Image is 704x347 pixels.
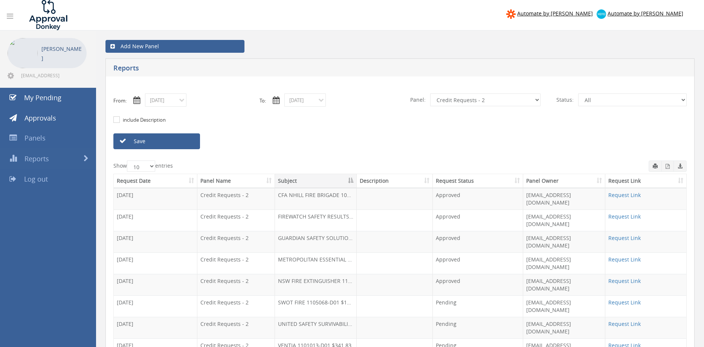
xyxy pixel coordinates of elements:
[197,317,275,338] td: Credit Requests - 2
[608,320,641,327] a: Request Link
[114,295,197,317] td: [DATE]
[41,44,83,63] p: [PERSON_NAME]
[406,93,430,106] span: Panel:
[114,317,197,338] td: [DATE]
[114,174,197,188] th: Request Date: activate to sort column ascending
[197,188,275,209] td: Credit Requests - 2
[523,252,606,274] td: [EMAIL_ADDRESS][DOMAIN_NAME]
[433,188,523,209] td: Approved
[197,231,275,252] td: Credit Requests - 2
[433,295,523,317] td: Pending
[517,10,593,17] span: Automate by [PERSON_NAME]
[197,174,275,188] th: Panel Name: activate to sort column ascending
[433,209,523,231] td: Approved
[21,72,85,78] span: [EMAIL_ADDRESS][DOMAIN_NAME]
[523,274,606,295] td: [EMAIL_ADDRESS][DOMAIN_NAME]
[608,10,683,17] span: Automate by [PERSON_NAME]
[105,40,244,53] a: Add New Panel
[114,252,197,274] td: [DATE]
[113,64,516,74] h5: Reports
[523,209,606,231] td: [EMAIL_ADDRESS][DOMAIN_NAME]
[275,209,357,231] td: FIREWATCH SAFETY RESULTS 1097285-D01 $664.59
[608,256,641,263] a: Request Link
[197,274,275,295] td: Credit Requests - 2
[113,133,200,149] a: Save
[113,97,127,104] label: From:
[275,317,357,338] td: UNITED SAFETY SURVIVABILITY 1108591 & 1108592 $941.77
[24,93,61,102] span: My Pending
[114,188,197,209] td: [DATE]
[433,174,523,188] th: Request Status: activate to sort column ascending
[24,133,46,142] span: Panels
[275,274,357,295] td: NSW FIRE EXTINGUISHER 1103907-D01 $9,570.00
[275,174,357,188] th: Subject: activate to sort column descending
[605,174,686,188] th: Request Link: activate to sort column ascending
[127,161,155,172] select: Showentries
[433,252,523,274] td: Approved
[433,231,523,252] td: Approved
[523,188,606,209] td: [EMAIL_ADDRESS][DOMAIN_NAME]
[197,252,275,274] td: Credit Requests - 2
[275,252,357,274] td: METROPOLITAN ESSENTIAL SERVICES 1095250-D01 $347.38
[24,154,49,163] span: Reports
[608,234,641,242] a: Request Link
[523,295,606,317] td: [EMAIL_ADDRESS][DOMAIN_NAME]
[597,9,606,19] img: xero-logo.png
[114,231,197,252] td: [DATE]
[275,188,357,209] td: CFA NHILL FIRE BRIGADE 1097617-D02 $249.39
[608,277,641,284] a: Request Link
[608,191,641,199] a: Request Link
[121,116,166,124] label: include Description
[608,213,641,220] a: Request Link
[24,174,48,183] span: Log out
[260,97,266,104] label: To:
[433,317,523,338] td: Pending
[113,161,173,172] label: Show entries
[523,231,606,252] td: [EMAIL_ADDRESS][DOMAIN_NAME]
[608,299,641,306] a: Request Link
[114,209,197,231] td: [DATE]
[523,174,606,188] th: Panel Owner: activate to sort column ascending
[275,295,357,317] td: SWOT FIRE 1105068-D01 $123.97
[506,9,516,19] img: zapier-logomark.png
[275,231,357,252] td: GUARDIAN SAFETY SOLUTIONS 1104260-D01 $186.14
[24,113,56,122] span: Approvals
[114,274,197,295] td: [DATE]
[357,174,433,188] th: Description: activate to sort column ascending
[552,93,578,106] span: Status:
[523,317,606,338] td: [EMAIL_ADDRESS][DOMAIN_NAME]
[197,295,275,317] td: Credit Requests - 2
[433,274,523,295] td: Approved
[197,209,275,231] td: Credit Requests - 2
